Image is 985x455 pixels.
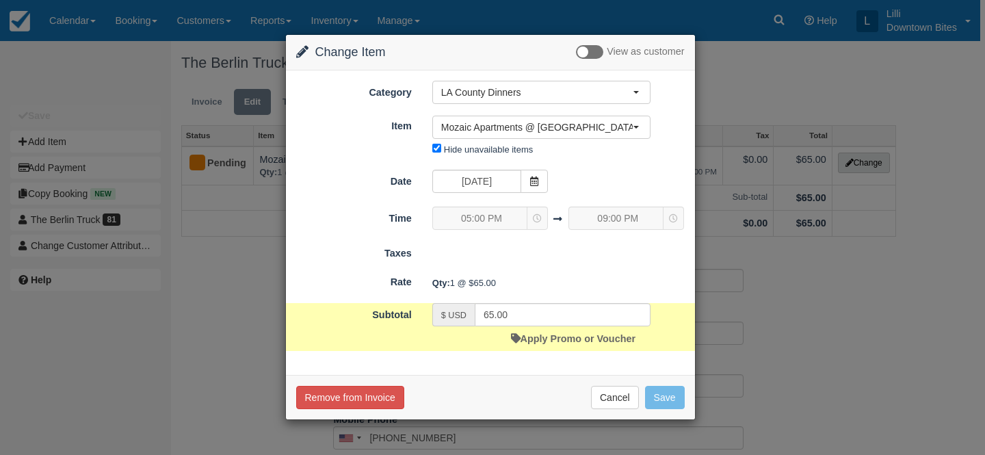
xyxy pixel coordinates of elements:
[645,386,685,409] button: Save
[441,120,633,134] span: Mozaic Apartments @ [GEOGRAPHIC_DATA] - Dinner
[286,303,422,322] label: Subtotal
[296,386,404,409] button: Remove from Invoice
[286,242,422,261] label: Taxes
[286,81,422,100] label: Category
[432,81,651,104] button: LA County Dinners
[511,333,635,344] a: Apply Promo or Voucher
[286,114,422,133] label: Item
[286,270,422,289] label: Rate
[315,45,386,59] span: Change Item
[591,386,639,409] button: Cancel
[286,207,422,226] label: Time
[432,278,450,288] strong: Qty
[444,144,533,155] label: Hide unavailable items
[286,170,422,189] label: Date
[441,86,633,99] span: LA County Dinners
[441,311,467,320] small: $ USD
[432,116,651,139] button: Mozaic Apartments @ [GEOGRAPHIC_DATA] - Dinner
[422,272,695,294] div: 1 @ $65.00
[607,47,684,57] span: View as customer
